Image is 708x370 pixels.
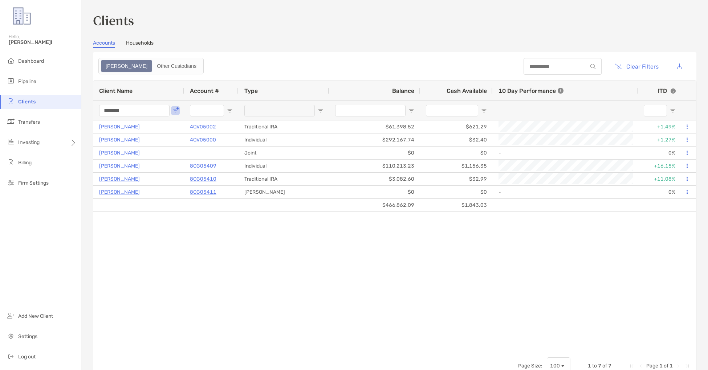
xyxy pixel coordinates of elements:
a: [PERSON_NAME] [99,174,140,184]
span: Pipeline [18,78,36,85]
button: Open Filter Menu [172,108,178,114]
div: 100 [550,363,560,369]
div: 10 Day Performance [499,81,563,100]
img: dashboard icon [7,56,15,65]
input: ITD Filter Input [644,105,667,116]
span: Balance [392,87,414,94]
span: of [602,363,607,369]
span: Billing [18,160,32,166]
span: Add New Client [18,313,53,319]
a: 8OG05409 [190,161,216,170]
div: Page Size: [518,363,542,369]
div: First Page [629,363,635,369]
span: of [664,363,668,369]
span: Account # [190,87,219,94]
span: 7 [598,363,601,369]
img: Zoe Logo [9,3,35,29]
input: Client Name Filter Input [99,105,170,116]
span: to [592,363,597,369]
span: [PERSON_NAME]! [9,39,77,45]
a: Households [126,40,154,48]
div: +11.08% [638,173,681,185]
div: - [499,147,632,159]
div: [PERSON_NAME] [239,186,329,198]
div: Traditional IRA [239,120,329,133]
p: [PERSON_NAME] [99,161,140,170]
img: input icon [590,64,596,69]
span: Transfers [18,119,40,125]
span: Clients [18,99,36,105]
div: $3,082.60 [329,173,420,185]
a: [PERSON_NAME] [99,188,140,197]
div: Zoe [102,61,151,71]
input: Cash Available Filter Input [426,105,478,116]
img: firm-settings icon [7,178,15,187]
img: billing icon [7,158,15,166]
div: $32.99 [420,173,493,185]
h3: Clients [93,12,696,28]
a: [PERSON_NAME] [99,135,140,144]
img: add_new_client icon [7,311,15,320]
span: 1 [670,363,673,369]
div: $0 [420,186,493,198]
span: Client Name [99,87,133,94]
div: $0 [329,186,420,198]
span: Type [244,87,258,94]
div: 0% [638,186,681,198]
span: 7 [608,363,611,369]
div: $0 [329,147,420,159]
div: $110,213.23 [329,160,420,172]
button: Open Filter Menu [408,108,414,114]
input: Account # Filter Input [190,105,224,116]
div: +1.49% [638,120,681,133]
div: Previous Page [638,363,643,369]
span: Page [646,363,658,369]
div: Other Custodians [153,61,200,71]
div: $61,398.52 [329,120,420,133]
div: +16.15% [638,160,681,172]
span: Dashboard [18,58,44,64]
img: transfers icon [7,117,15,126]
a: 8OG05410 [190,174,216,184]
a: 4QV05000 [190,135,216,144]
button: Open Filter Menu [227,108,233,114]
div: $1,843.03 [420,199,493,211]
div: $0 [420,147,493,159]
div: Joint [239,147,329,159]
p: [PERSON_NAME] [99,148,140,157]
span: Investing [18,139,40,145]
div: Traditional IRA [239,173,329,185]
img: clients icon [7,97,15,106]
a: 4QV05002 [190,122,216,131]
p: [PERSON_NAME] [99,122,140,131]
div: - [499,186,632,198]
span: Firm Settings [18,180,49,186]
div: Next Page [676,363,681,369]
span: Settings [18,333,37,340]
button: Open Filter Menu [318,108,324,114]
div: ITD [658,87,676,94]
div: segmented control [98,58,204,74]
div: 0% [638,147,681,159]
a: 8OG05411 [190,188,216,197]
div: $621.29 [420,120,493,133]
div: $32.40 [420,133,493,146]
img: pipeline icon [7,77,15,85]
div: Individual [239,160,329,172]
span: 1 [588,363,591,369]
div: Last Page [684,363,690,369]
img: logout icon [7,352,15,361]
a: Accounts [93,40,115,48]
img: investing icon [7,137,15,146]
button: Clear Filters [609,58,664,74]
div: Individual [239,133,329,146]
span: Cash Available [447,87,487,94]
div: +1.27% [638,133,681,146]
input: Balance Filter Input [335,105,406,116]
